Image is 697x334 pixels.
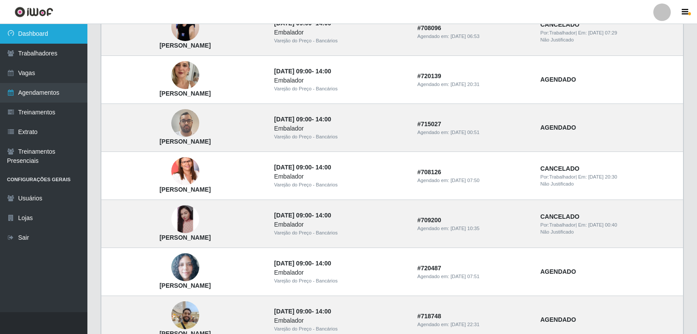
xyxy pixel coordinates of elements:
[540,222,575,227] span: Por: Trabalhador
[451,322,479,327] time: [DATE] 22:31
[14,7,53,17] img: CoreUI Logo
[171,205,199,233] img: María Luiza Pereira coutinho
[417,265,441,272] strong: # 720487
[316,308,331,315] time: 14:00
[417,81,530,88] div: Agendado em:
[540,213,579,220] strong: CANCELADO
[274,212,312,219] time: [DATE] 09:00
[451,82,479,87] time: [DATE] 20:31
[540,76,576,83] strong: AGENDADO
[540,174,575,179] span: Por: Trabalhador
[540,180,678,188] div: Não Justificado
[316,68,331,75] time: 14:00
[588,30,617,35] time: [DATE] 07:29
[171,51,199,100] img: Priscilla Nóbrega Dias Brito
[316,116,331,123] time: 14:00
[316,260,331,267] time: 14:00
[274,172,407,181] div: Embalador
[417,177,530,184] div: Agendado em:
[160,282,211,289] strong: [PERSON_NAME]
[274,76,407,85] div: Embalador
[160,90,211,97] strong: [PERSON_NAME]
[274,164,331,171] strong: -
[274,260,312,267] time: [DATE] 09:00
[451,226,479,231] time: [DATE] 10:35
[274,124,407,133] div: Embalador
[417,169,441,176] strong: # 708126
[274,325,407,333] div: Varejão do Preço - Bancários
[417,24,441,31] strong: # 708096
[540,165,579,172] strong: CANCELADO
[540,221,678,229] div: | Em:
[417,321,530,328] div: Agendado em:
[160,138,211,145] strong: [PERSON_NAME]
[274,277,407,285] div: Varejão do Preço - Bancários
[274,116,312,123] time: [DATE] 09:00
[274,28,407,37] div: Embalador
[417,225,530,232] div: Agendado em:
[417,33,530,40] div: Agendado em:
[274,229,407,237] div: Varejão do Preço - Bancários
[540,228,678,236] div: Não Justificado
[274,68,331,75] strong: -
[316,212,331,219] time: 14:00
[540,173,678,181] div: | Em:
[588,174,617,179] time: [DATE] 20:30
[451,178,479,183] time: [DATE] 07:50
[417,313,441,320] strong: # 718748
[274,116,331,123] strong: -
[274,260,331,267] strong: -
[540,124,576,131] strong: AGENDADO
[540,30,575,35] span: Por: Trabalhador
[160,234,211,241] strong: [PERSON_NAME]
[171,105,199,142] img: Rafael Duarte dos Santos
[274,316,407,325] div: Embalador
[160,186,211,193] strong: [PERSON_NAME]
[540,268,576,275] strong: AGENDADO
[274,133,407,141] div: Varejão do Preço - Bancários
[274,220,407,229] div: Embalador
[417,273,530,280] div: Agendado em:
[171,151,199,192] img: Alane Alves Oliveira
[451,130,479,135] time: [DATE] 00:51
[274,164,312,171] time: [DATE] 09:00
[540,316,576,323] strong: AGENDADO
[274,308,331,315] strong: -
[274,308,312,315] time: [DATE] 09:00
[417,129,530,136] div: Agendado em:
[274,212,331,219] strong: -
[417,72,441,79] strong: # 720139
[417,217,441,224] strong: # 709200
[274,85,407,93] div: Varejão do Preço - Bancários
[316,164,331,171] time: 14:00
[274,181,407,189] div: Varejão do Preço - Bancários
[160,42,211,49] strong: [PERSON_NAME]
[588,222,617,227] time: [DATE] 00:40
[417,121,441,127] strong: # 715027
[274,37,407,45] div: Varejão do Preço - Bancários
[451,34,479,39] time: [DATE] 06:53
[274,68,312,75] time: [DATE] 09:00
[540,21,579,28] strong: CANCELADO
[540,29,678,37] div: | Em:
[274,268,407,277] div: Embalador
[451,274,479,279] time: [DATE] 07:51
[171,253,199,282] img: Jessica Talita da Silva Lima
[540,36,678,44] div: Não Justificado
